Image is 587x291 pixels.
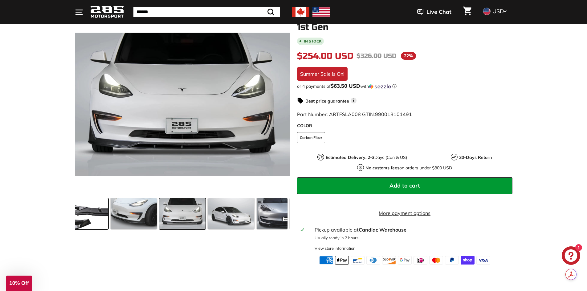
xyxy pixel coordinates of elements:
span: Part Number: ARTESLA008 GTIN: [297,111,412,117]
img: ideal [414,256,427,265]
span: 22% [401,52,416,60]
span: $63.50 USD [331,83,360,89]
input: Search [133,7,280,17]
img: discover [382,256,396,265]
a: Cart [459,2,475,22]
h1: Front Lip Splitter - [DATE]-[DATE] Tesla Model 3 1st Gen [297,13,512,32]
div: Summer Sale is On! [297,67,348,81]
span: 10% Off [9,280,29,286]
div: 10% Off [6,276,32,291]
strong: Estimated Delivery: 2-3 [326,155,374,160]
a: More payment options [297,209,512,217]
label: COLOR [297,123,512,129]
div: or 4 payments of$63.50 USDwithSezzle Click to learn more about Sezzle [297,83,512,89]
button: Live Chat [409,4,459,20]
strong: Best price guarantee [305,98,349,104]
span: Live Chat [426,8,451,16]
span: i [351,98,357,103]
span: $326.00 USD [357,52,396,60]
img: google_pay [398,256,412,265]
img: bancontact [351,256,365,265]
img: Logo_285_Motorsport_areodynamics_components [90,5,124,19]
img: apple_pay [335,256,349,265]
div: View store information [315,245,356,251]
span: 990013101491 [375,111,412,117]
img: visa [476,256,490,265]
span: Add to cart [389,182,420,189]
strong: 30-Days Return [459,155,492,160]
p: Usually ready in 2 hours [315,235,508,241]
inbox-online-store-chat: Shopify online store chat [560,246,582,266]
div: Pickup available at [315,226,508,233]
img: master [429,256,443,265]
img: Sezzle [369,84,391,89]
img: paypal [445,256,459,265]
button: Add to cart [297,177,512,194]
img: diners_club [366,256,380,265]
div: or 4 payments of with [297,83,512,89]
strong: Candiac Warehouse [359,227,406,233]
img: american_express [319,256,333,265]
span: $254.00 USD [297,51,353,61]
strong: No customs fees [365,165,399,171]
b: In stock [304,39,321,43]
p: on orders under $800 USD [365,165,452,171]
p: Days (Can & US) [326,154,407,161]
span: USD [492,8,504,15]
img: shopify_pay [461,256,475,265]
